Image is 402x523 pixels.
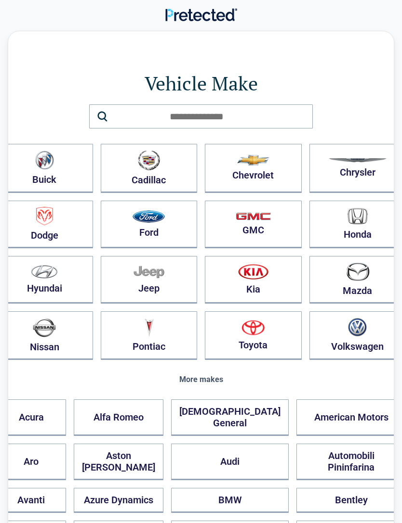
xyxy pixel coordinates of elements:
button: Audi [171,444,289,480]
button: Ford [101,201,198,248]
button: BMW [171,488,289,513]
button: Kia [205,256,302,304]
button: Aston [PERSON_NAME] [74,444,163,480]
button: Pontiac [101,311,198,360]
button: Jeep [101,256,198,304]
button: GMC [205,201,302,248]
button: [DEMOGRAPHIC_DATA] General [171,399,289,436]
button: Azure Dynamics [74,488,163,513]
button: Alfa Romeo [74,399,163,436]
button: Chevrolet [205,144,302,193]
button: Toyota [205,311,302,360]
button: Cadillac [101,144,198,193]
